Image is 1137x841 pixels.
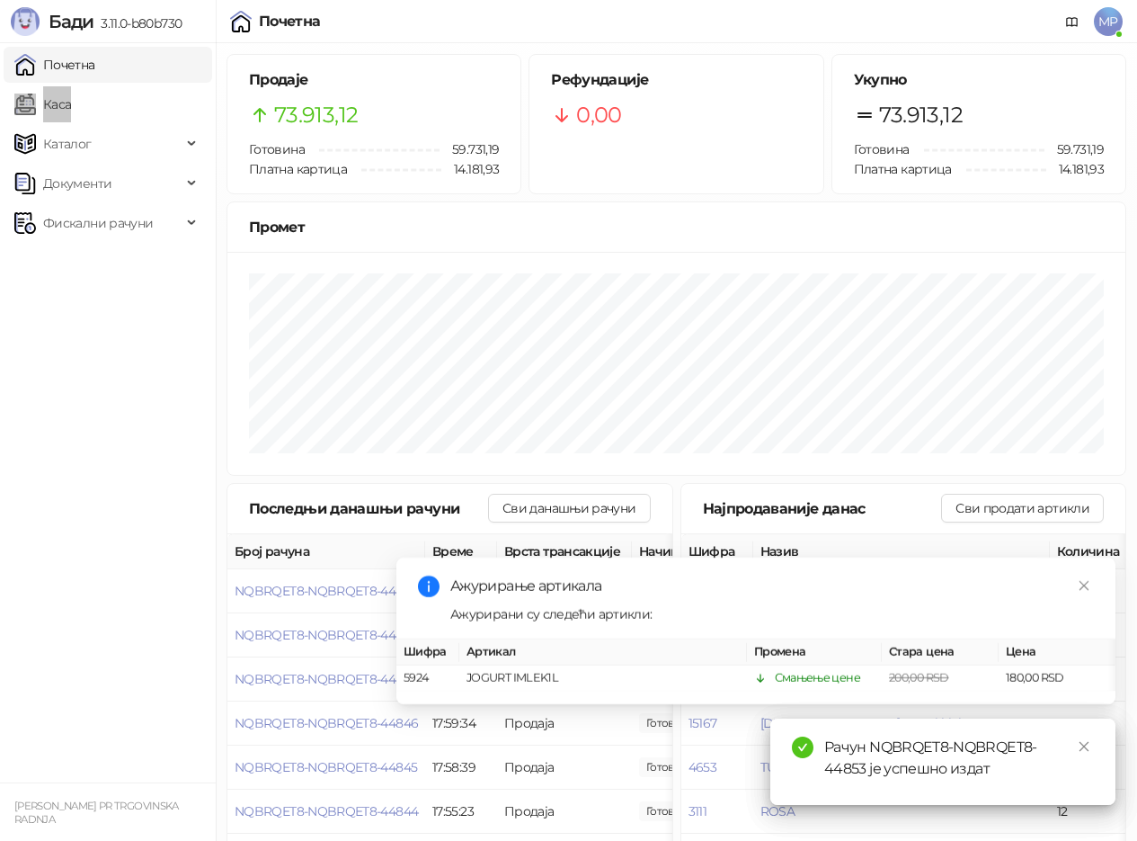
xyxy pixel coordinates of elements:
button: ROSA [760,803,795,819]
td: 17:55:23 [425,790,497,834]
th: Начини плаћања [632,534,812,569]
span: 0,00 [576,98,621,132]
td: Продаја [497,790,632,834]
a: Документација [1058,7,1087,36]
button: Сви данашњи рачуни [488,494,650,523]
span: 14.181,93 [441,159,499,179]
div: Промет [249,216,1104,238]
button: NQBRQET8-NQBRQET8-44849 [235,583,418,599]
div: Почетна [259,14,321,29]
button: [DEMOGRAPHIC_DATA] reyani hleb [760,715,966,731]
span: info-circle [418,576,440,597]
td: 17:59:34 [425,702,497,746]
td: 5924 [396,666,459,692]
td: Продаја [497,702,632,746]
span: close [1078,579,1090,592]
button: Сви продати артикли [941,494,1104,523]
td: Продаја [497,746,632,790]
th: Стара цена [882,640,999,666]
h5: Укупно [854,69,1104,91]
button: 4653 [688,759,716,775]
span: Платна картица [249,161,347,177]
span: Фискални рачуни [43,205,153,241]
div: Последњи данашњи рачуни [249,497,488,520]
span: 59.731,19 [1044,139,1104,159]
div: Смањење цене [775,669,860,687]
a: Каса [14,86,71,122]
div: Ажурирани су следећи артикли: [450,604,1094,624]
span: 14.181,93 [1046,159,1104,179]
span: 150,00 [639,713,700,733]
th: Шифра [681,534,753,569]
button: NQBRQET8-NQBRQET8-44845 [235,759,417,775]
th: Број рачуна [227,534,425,569]
button: 3111 [688,803,706,819]
span: 444,00 [639,801,700,821]
span: 73.913,12 [274,98,358,132]
span: 80,00 [639,757,700,777]
th: Назив [753,534,1050,569]
th: Цена [999,640,1115,666]
span: 73.913,12 [879,98,963,132]
span: 3.11.0-b80b730 [93,15,182,31]
button: 15167 [688,715,717,731]
td: JOGURT IMLEK1L [459,666,747,692]
button: NQBRQET8-NQBRQET8-44847 [235,671,416,687]
th: Артикал [459,640,747,666]
th: Промена [747,640,882,666]
div: Најпродаваније данас [703,497,942,520]
td: 17:58:39 [425,746,497,790]
button: NQBRQET8-NQBRQET8-44848 [235,627,418,643]
div: Ажурирање артикала [450,576,1094,597]
span: Каталог [43,126,92,162]
th: Шифра [396,640,459,666]
td: 180,00 RSD [999,666,1115,692]
span: Платна картица [854,161,952,177]
h5: Продаје [249,69,499,91]
span: Готовина [249,141,305,157]
small: [PERSON_NAME] PR TRGOVINSKA RADNJA [14,800,179,826]
span: Бади [49,11,93,32]
button: NQBRQET8-NQBRQET8-44844 [235,803,418,819]
th: Количина [1050,534,1131,569]
span: MP [1094,7,1123,36]
img: Logo [11,7,40,36]
h5: Рефундације [551,69,801,91]
span: 200,00 RSD [889,671,949,684]
th: Врста трансакције [497,534,632,569]
a: Close [1074,576,1094,595]
button: NQBRQET8-NQBRQET8-44846 [235,715,418,731]
span: Готовина [854,141,910,157]
a: Почетна [14,47,95,83]
th: Време [425,534,497,569]
span: 59.731,19 [440,139,499,159]
span: Документи [43,166,111,201]
button: TUBORG [760,759,813,775]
